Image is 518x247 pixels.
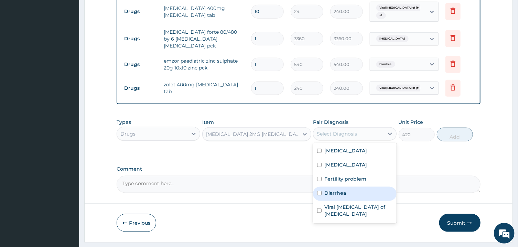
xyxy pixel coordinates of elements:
label: Item [202,119,214,126]
label: [MEDICAL_DATA] [324,161,367,168]
label: Unit Price [399,119,423,126]
div: Select Diagnosis [317,130,357,137]
button: Submit [439,214,481,232]
div: Drugs [120,130,136,137]
td: [MEDICAL_DATA] forte 80/480 by 6 [MEDICAL_DATA] [MEDICAL_DATA] pck [160,25,247,53]
label: Comment [117,166,480,172]
span: + 1 [376,12,386,19]
span: [MEDICAL_DATA] [376,35,409,42]
td: Drugs [121,5,160,18]
button: Add [437,128,473,141]
span: Viral [MEDICAL_DATA] of [MEDICAL_DATA] [376,85,445,92]
td: zolat 400mg [MEDICAL_DATA] tab [160,78,247,98]
span: Viral [MEDICAL_DATA] of [MEDICAL_DATA] [376,4,445,11]
td: emzor paediatric zinc sulphate 20g 10x10 zinc pck [160,54,247,75]
span: We're online! [40,77,95,147]
label: Pair Diagnosis [313,119,348,126]
td: Drugs [121,82,160,95]
textarea: Type your message and hit 'Enter' [3,170,131,194]
img: d_794563401_company_1708531726252_794563401 [13,34,28,52]
label: Fertility problem [324,175,366,182]
td: Drugs [121,58,160,71]
label: Viral [MEDICAL_DATA] of [MEDICAL_DATA] [324,204,392,217]
span: Diarrhea [376,61,395,68]
div: [MEDICAL_DATA] 2MG [MEDICAL_DATA] TAB [206,131,299,138]
button: Previous [117,214,156,232]
td: [MEDICAL_DATA] 400mg [MEDICAL_DATA] tab [160,1,247,22]
label: Diarrhea [324,190,346,196]
div: Chat with us now [36,39,116,47]
label: Types [117,119,131,125]
td: Drugs [121,32,160,45]
div: Minimize live chat window [113,3,129,20]
label: [MEDICAL_DATA] [324,147,367,154]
